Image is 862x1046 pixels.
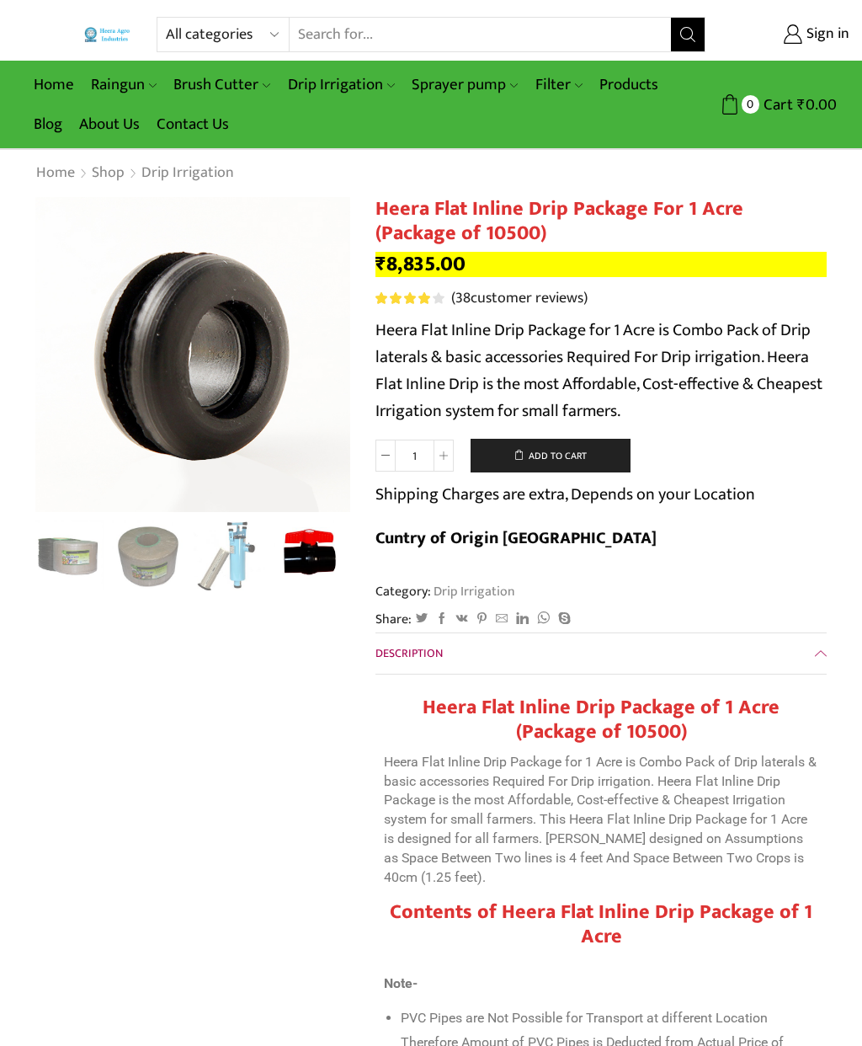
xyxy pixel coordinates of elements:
strong: Note- [384,975,418,991]
p: Heera Flat Inline Drip Package for 1 Acre is Combo Pack of Drip laterals & basic accessories Requ... [375,317,827,424]
a: Shop [91,163,125,184]
span: Share: [375,610,412,629]
div: 7 / 10 [35,197,350,512]
a: 0 Cart ₹0.00 [722,89,837,120]
a: Filter [527,65,591,104]
a: Home [35,163,76,184]
span: ₹ [797,92,806,118]
span: Rated out of 5 based on customer ratings [375,292,433,304]
b: Cuntry of Origin [GEOGRAPHIC_DATA] [375,524,657,552]
a: Sprayer pump [403,65,526,104]
a: Description [375,633,827,674]
span: Category: [375,582,515,601]
a: Sign in [731,19,849,50]
strong: Heera Flat Inline Drip Package of 1 Acre (Package of 10500) [423,691,780,749]
span: 38 [455,286,471,311]
a: Home [25,65,82,104]
li: 1 / 10 [31,520,104,590]
button: Add to cart [471,439,631,472]
img: Heera Grommet [35,197,350,512]
a: About Us [71,104,148,144]
span: 0 [742,95,759,113]
bdi: 0.00 [797,92,837,118]
input: Product quantity [396,440,434,472]
a: Products [591,65,667,104]
img: Flow Control Valve [274,518,346,590]
span: Cart [759,93,793,116]
input: Search for... [290,18,671,51]
strong: Contents of Heera Flat Inline Drip Package of 1 Acre [390,895,812,953]
a: Drip Irrigation [141,163,235,184]
a: Brush Cutter [165,65,279,104]
a: Drip Package Flat Inline2 [112,520,184,593]
a: Drip Irrigation [279,65,403,104]
img: Flat Inline [31,520,104,593]
a: Contact Us [148,104,237,144]
bdi: 8,835.00 [375,247,466,281]
h1: Heera Flat Inline Drip Package For 1 Acre (Package of 10500) [375,197,827,246]
span: Description [375,643,443,663]
nav: Breadcrumb [35,163,235,184]
img: Flat Inline Drip Package [112,520,184,593]
a: Drip Irrigation [431,580,515,602]
li: 3 / 10 [193,520,265,590]
a: ball-vavle [274,518,346,590]
p: Shipping Charges are extra, Depends on your Location [375,481,755,508]
button: Search button [671,18,705,51]
li: 2 / 10 [112,520,184,590]
span: Sign in [802,24,849,45]
span: 38 [375,292,447,304]
div: Rated 4.21 out of 5 [375,292,444,304]
a: Raingun [82,65,165,104]
img: Heera-super-clean-filter [193,520,265,593]
a: Blog [25,104,71,144]
span: ₹ [375,247,386,281]
a: (38customer reviews) [451,288,588,310]
li: 4 / 10 [274,520,346,590]
p: Heera Flat Inline Drip Package for 1 Acre is Combo Pack of Drip laterals & basic accessories Requ... [384,753,818,887]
